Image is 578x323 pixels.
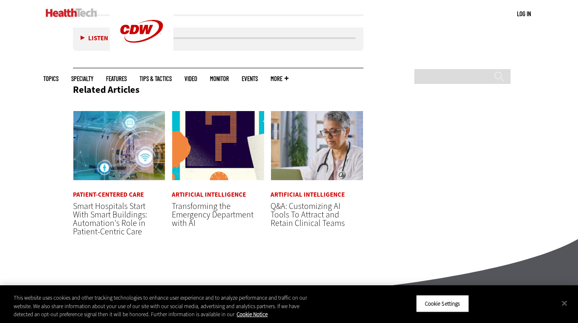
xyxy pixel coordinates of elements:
a: Tips & Tactics [140,75,172,82]
a: Transforming the Emergency Department with AI [172,200,254,229]
a: Log in [517,10,531,17]
img: illustration of question mark [172,111,265,181]
a: More information about your privacy [237,311,268,318]
span: More [271,75,288,82]
a: Features [106,75,127,82]
button: Close [555,294,574,312]
a: Video [184,75,197,82]
a: Patient-Centered Care [73,192,144,198]
img: Home [46,8,97,17]
span: Topics [43,75,59,82]
a: Artificial Intelligence [172,192,246,198]
img: doctor on laptop [271,111,363,181]
a: Events [242,75,258,82]
button: Cookie Settings [416,295,469,312]
div: User menu [517,9,531,18]
img: Smart hospital [73,111,166,181]
h3: Related Articles [73,85,140,95]
a: Artificial Intelligence [271,192,345,198]
a: Smart Hospitals Start With Smart Buildings: Automation's Role in Patient-Centric Care [73,200,147,237]
a: CDW [110,56,173,65]
div: This website uses cookies and other tracking technologies to enhance user experience and to analy... [14,294,318,319]
span: Specialty [71,75,93,82]
a: MonITor [210,75,229,82]
a: Q&A: Customizing AI Tools To Attract and Retain Clinical Teams [271,200,345,229]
